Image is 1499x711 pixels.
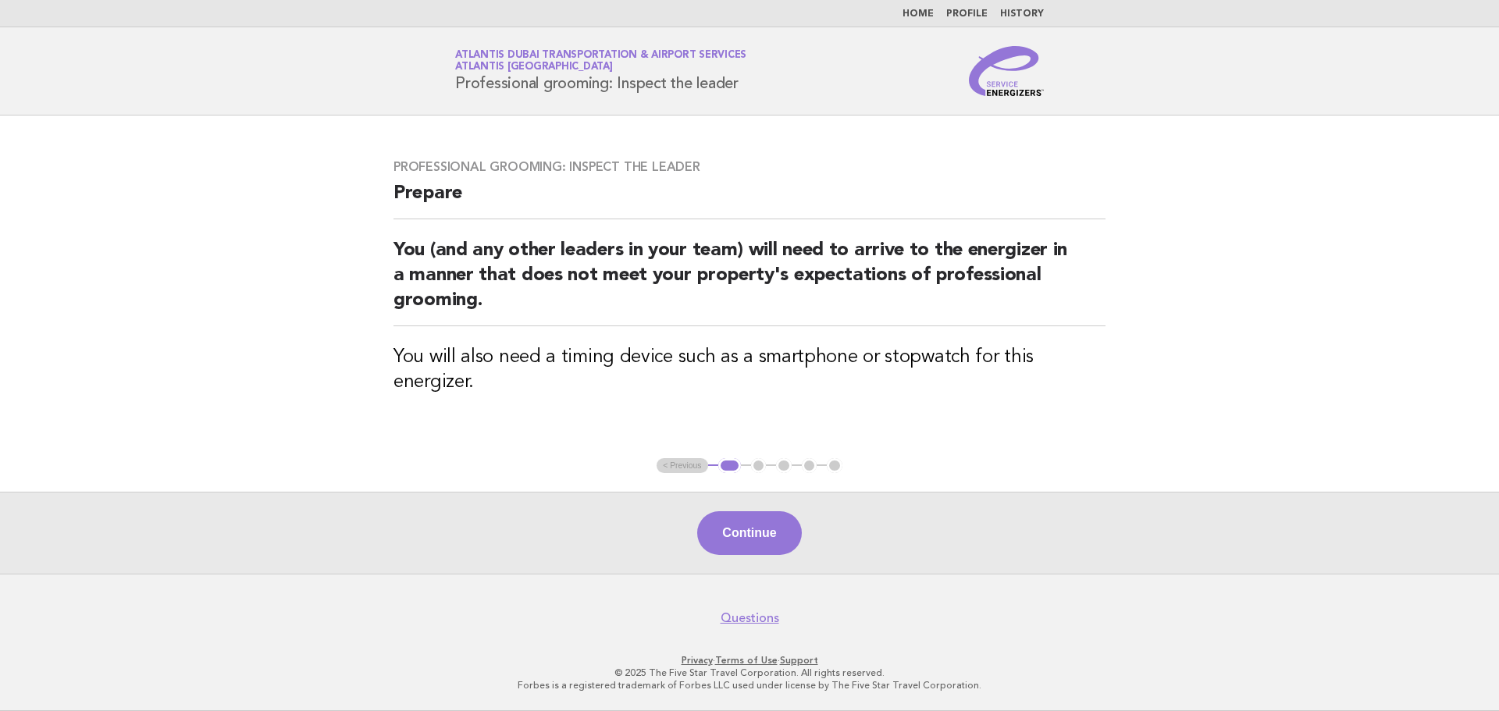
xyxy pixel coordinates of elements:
[969,46,1044,96] img: Service Energizers
[393,181,1106,219] h2: Prepare
[780,655,818,666] a: Support
[682,655,713,666] a: Privacy
[718,458,741,474] button: 1
[272,679,1227,691] p: Forbes is a registered trademark of Forbes LLC used under license by The Five Star Travel Corpora...
[393,238,1106,326] h2: You (and any other leaders in your team) will need to arrive to the energizer in a manner that do...
[393,345,1106,395] h3: You will also need a timing device such as a smartphone or stopwatch for this energizer.
[697,511,801,555] button: Continue
[715,655,778,666] a: Terms of Use
[455,50,746,72] a: Atlantis Dubai Transportation & Airport ServicesAtlantis [GEOGRAPHIC_DATA]
[903,9,934,19] a: Home
[455,62,613,73] span: Atlantis [GEOGRAPHIC_DATA]
[1000,9,1044,19] a: History
[272,654,1227,667] p: · ·
[455,51,746,91] h1: Professional grooming: Inspect the leader
[721,610,779,626] a: Questions
[946,9,988,19] a: Profile
[393,159,1106,175] h3: Professional grooming: Inspect the leader
[272,667,1227,679] p: © 2025 The Five Star Travel Corporation. All rights reserved.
